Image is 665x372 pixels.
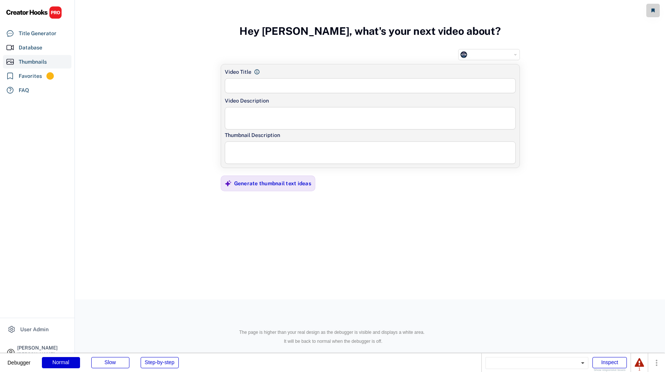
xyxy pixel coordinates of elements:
[141,357,179,368] div: Step-by-step
[19,30,56,37] div: Title Generator
[42,357,80,368] div: Normal
[460,51,467,58] img: channels4_profile.jpg
[17,352,68,366] div: [PERSON_NAME][EMAIL_ADDRESS][DOMAIN_NAME]
[19,44,42,52] div: Database
[20,326,49,333] div: User Admin
[225,97,516,105] div: Video Description
[19,58,47,66] div: Thumbnails
[225,131,516,139] div: Thumbnail Description
[635,368,644,371] div: 1
[225,68,251,76] div: Video Title
[592,357,627,368] div: Inspect
[6,6,62,19] img: CHPRO%20Logo.svg
[7,353,31,365] div: Debugger
[91,357,129,368] div: Slow
[17,345,68,350] div: [PERSON_NAME]
[239,17,501,45] h3: Hey [PERSON_NAME], what's your next video about?
[234,180,311,187] div: Generate thumbnail text ideas
[19,86,29,94] div: FAQ
[19,72,42,80] div: Favorites
[592,369,627,372] div: Show responsive boxes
